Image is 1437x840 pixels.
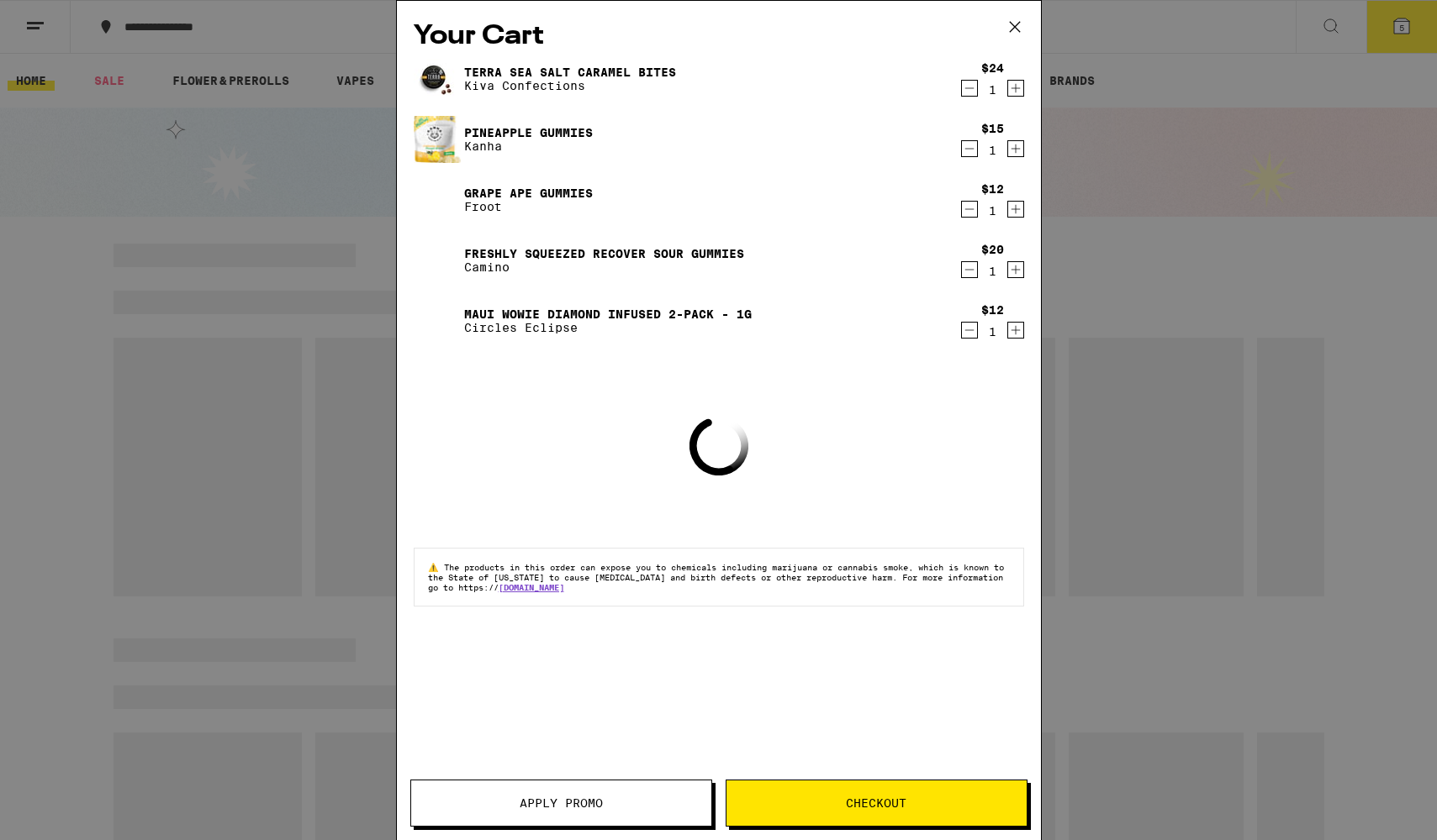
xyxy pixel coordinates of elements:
[1007,322,1024,339] button: Increment
[464,260,744,274] p: Camino
[464,139,593,153] p: Kanha
[1007,80,1024,97] button: Increment
[520,797,603,809] span: Apply Promo
[981,61,1004,75] div: $24
[981,122,1004,135] div: $15
[464,79,676,92] p: Kiva Confections
[499,582,564,592] a: [DOMAIN_NAME]
[410,780,712,827] button: Apply Promo
[464,247,744,260] a: Freshly Squeezed Recover Sour Gummies
[464,126,593,139] a: Pineapple Gummies
[961,322,978,339] button: Decrement
[414,297,461,344] img: Maui Wowie Diamond Infused 2-Pack - 1g
[1007,140,1024,157] button: Increment
[414,18,1024,55] h2: Your Cart
[414,114,461,165] img: Pineapple Gummies
[464,66,676,79] a: Terra Sea Salt Caramel Bites
[961,261,978,278] button: Decrement
[414,55,461,102] img: Terra Sea Salt Caramel Bites
[1007,261,1024,278] button: Increment
[464,186,593,200] a: Grape Ape Gummies
[961,201,978,218] button: Decrement
[428,562,444,572] span: ⚠️
[981,303,1004,317] div: $12
[464,321,752,334] p: Circles Eclipse
[1007,201,1024,218] button: Increment
[428,562,1004,592] span: The products in this order can expose you to chemicals including marijuana or cannabis smoke, whi...
[846,797,906,809] span: Checkout
[981,204,1004,218] div: 1
[981,325,1004,339] div: 1
[414,237,461,284] img: Freshly Squeezed Recover Sour Gummies
[981,265,1004,278] div: 1
[414,176,461,223] img: Grape Ape Gummies
[10,12,121,25] span: Hi. Need any help?
[981,144,1004,157] div: 1
[981,83,1004,97] div: 1
[464,200,593,213] p: Froot
[981,182,1004,196] div: $12
[961,140,978,157] button: Decrement
[961,80,978,97] button: Decrement
[981,243,1004,256] div: $20
[464,307,752,321] a: Maui Wowie Diamond Infused 2-Pack - 1g
[726,780,1028,827] button: Checkout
